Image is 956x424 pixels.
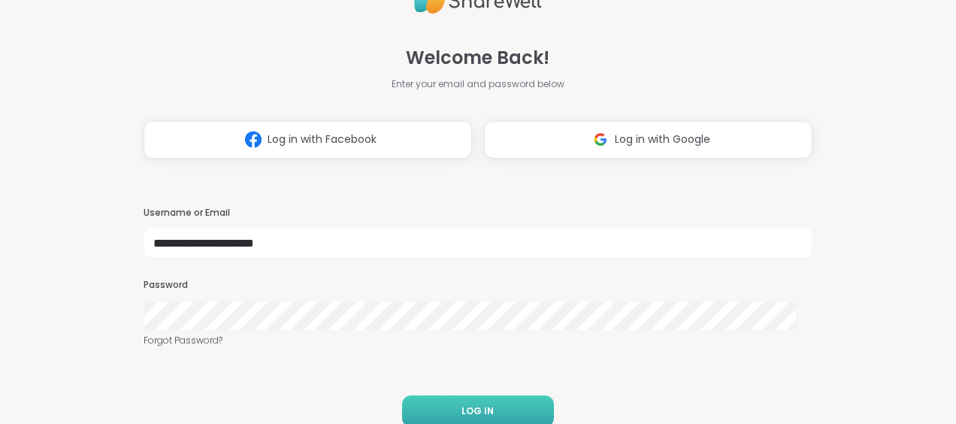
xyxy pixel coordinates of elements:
[239,126,268,153] img: ShareWell Logomark
[392,77,564,91] span: Enter your email and password below
[586,126,615,153] img: ShareWell Logomark
[144,121,472,159] button: Log in with Facebook
[484,121,812,159] button: Log in with Google
[615,132,710,147] span: Log in with Google
[144,207,812,220] h3: Username or Email
[268,132,377,147] span: Log in with Facebook
[144,334,812,347] a: Forgot Password?
[406,44,549,71] span: Welcome Back!
[461,404,494,418] span: LOG IN
[144,279,812,292] h3: Password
